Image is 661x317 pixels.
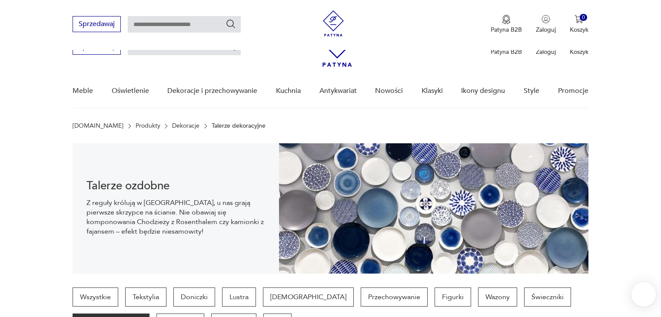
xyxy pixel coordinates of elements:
[478,287,517,307] a: Wazony
[73,74,93,108] a: Meble
[491,15,522,34] button: Patyna B2B
[212,122,266,129] p: Talerze dekoracyjne
[524,287,571,307] a: Świeczniki
[73,44,121,50] a: Sprzedawaj
[558,74,588,108] a: Promocje
[575,15,583,23] img: Ikona koszyka
[173,287,215,307] a: Doniczki
[524,74,539,108] a: Style
[73,122,123,129] a: [DOMAIN_NAME]
[112,74,149,108] a: Oświetlenie
[422,74,443,108] a: Klasyki
[631,282,656,307] iframe: Smartsupp widget button
[541,15,550,23] img: Ikonka użytkownika
[136,122,160,129] a: Produkty
[491,48,522,56] p: Patyna B2B
[502,15,511,24] img: Ikona medalu
[86,181,265,191] h1: Talerze ozdobne
[279,143,588,274] img: b5931c5a27f239c65a45eae948afacbd.jpg
[276,74,301,108] a: Kuchnia
[536,48,556,56] p: Zaloguj
[435,287,471,307] a: Figurki
[73,22,121,28] a: Sprzedawaj
[319,74,357,108] a: Antykwariat
[86,198,265,236] p: Z reguły królują w [GEOGRAPHIC_DATA], u nas grają pierwsze skrzypce na ścianie. Nie obawiaj się k...
[263,287,354,307] a: [DEMOGRAPHIC_DATA]
[461,74,505,108] a: Ikony designu
[125,287,166,307] a: Tekstylia
[73,16,121,32] button: Sprzedawaj
[491,26,522,34] p: Patyna B2B
[570,48,588,56] p: Koszyk
[226,19,236,29] button: Szukaj
[172,122,199,129] a: Dekoracje
[536,26,556,34] p: Zaloguj
[491,15,522,34] a: Ikona medaluPatyna B2B
[320,10,346,36] img: Patyna - sklep z meblami i dekoracjami vintage
[361,287,428,307] a: Przechowywanie
[222,287,256,307] a: Lustra
[570,26,588,34] p: Koszyk
[580,14,587,21] div: 0
[570,15,588,34] button: 0Koszyk
[375,74,403,108] a: Nowości
[536,15,556,34] button: Zaloguj
[73,287,118,307] a: Wszystkie
[167,74,257,108] a: Dekoracje i przechowywanie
